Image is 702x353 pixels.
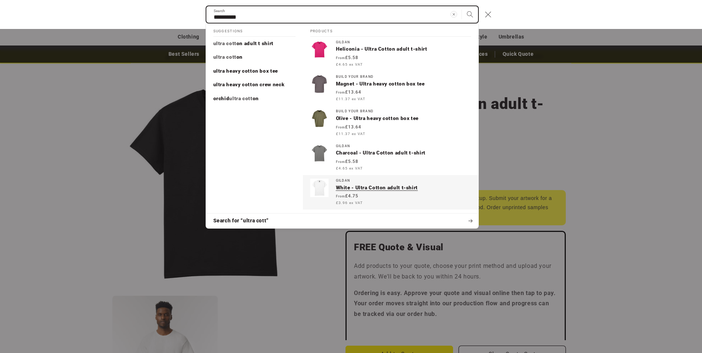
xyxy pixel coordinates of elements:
a: ultra cotton adult t shirt [206,37,303,51]
span: From [336,91,345,94]
button: Close [480,7,496,23]
div: Gildan [336,40,471,44]
p: orchid ultra cotton [213,95,259,102]
span: From [336,194,345,198]
span: From [336,125,345,129]
a: GildanCharcoal - Ultra Cotton adult t-shirt From£5.58 £4.65 ex VAT [303,141,478,175]
div: Build Your Brand [336,75,471,79]
img: Ultra Cotton™ adult t-shirt [310,40,329,59]
p: Heliconia - Ultra Cotton adult t-shirt [336,46,471,52]
strong: £5.58 [336,159,358,164]
img: Ultra Cotton™ adult t-shirt [310,179,329,197]
img: Ultra Cotton™ adult t-shirt [310,144,329,163]
div: Gildan [336,179,471,183]
a: ultra heavy cotton crew neck [206,78,303,92]
span: orchid [213,95,229,101]
mark: ultra cott [213,40,236,46]
strong: £5.58 [336,55,358,60]
a: ultra cotton [206,50,303,64]
div: Gildan [336,144,471,148]
span: Search for “ultra cott” [213,217,269,225]
a: orchid ultra cotton [206,92,303,106]
p: ultra cotton [213,54,243,61]
strong: £4.75 [336,193,358,199]
span: From [336,56,345,60]
div: Build Your Brand [336,109,471,113]
img: Ultra heavy cotton box tee [310,75,329,93]
mark: ultra cott [229,95,252,101]
p: ultra heavy cotton crew neck [213,81,285,88]
a: GildanWhite - Ultra Cotton adult t-shirt From£4.75 £3.96 ex VAT [303,175,478,210]
strong: £13.64 [336,90,361,95]
span: £11.37 ex VAT [336,131,365,137]
span: ultra heavy cotton box tee [213,68,278,74]
div: Widget pro chat [579,274,702,353]
p: Olive - Ultra heavy cotton box tee [336,115,471,122]
p: Charcoal - Ultra Cotton adult t-shirt [336,150,471,156]
span: ultra heavy cotton crew neck [213,81,285,87]
mark: ultra cott [213,54,236,60]
h2: Suggestions [213,23,296,37]
a: ultra heavy cotton box tee [206,64,303,78]
p: Magnet - Ultra heavy cotton box tee [336,81,471,87]
h2: Products [310,23,471,37]
iframe: Chat Widget [579,274,702,353]
img: Ultra heavy cotton box tee [310,109,329,128]
a: GildanHeliconia - Ultra Cotton adult t-shirt From£5.58 £4.65 ex VAT [303,37,478,71]
span: on [236,54,243,60]
strong: £13.64 [336,124,361,130]
span: From [336,160,345,164]
p: ultra heavy cotton box tee [213,68,278,74]
button: Clear search term [446,6,462,22]
p: White - Ultra Cotton adult t-shirt [336,185,471,191]
a: Build Your BrandMagnet - Ultra heavy cotton box tee From£13.64 £11.37 ex VAT [303,71,478,106]
span: £11.37 ex VAT [336,96,365,102]
span: £3.96 ex VAT [336,200,363,205]
span: on [253,95,259,101]
p: ultra cotton adult t shirt [213,40,274,47]
span: on adult t shirt [236,40,274,46]
a: Build Your BrandOlive - Ultra heavy cotton box tee From£13.64 £11.37 ex VAT [303,106,478,140]
span: £4.65 ex VAT [336,165,363,171]
span: £4.65 ex VAT [336,62,363,67]
button: Search [462,6,478,22]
